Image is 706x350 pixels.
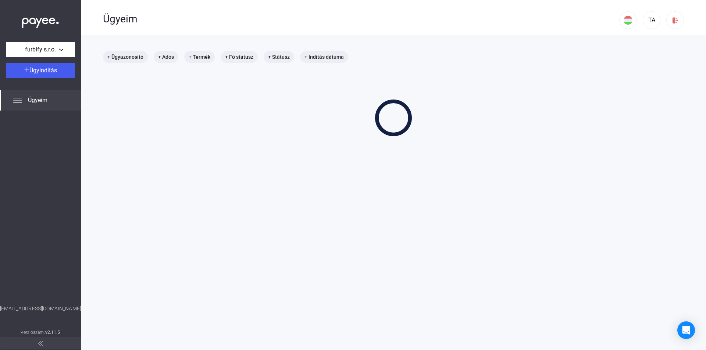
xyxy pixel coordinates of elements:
[22,14,59,29] img: white-payee-white-dot.svg
[221,51,258,63] mat-chip: + Fő státusz
[645,16,658,25] div: TA
[45,330,60,335] strong: v2.11.5
[619,11,637,29] button: HU
[677,321,695,339] div: Open Intercom Messenger
[6,42,75,57] button: furbify s.r.o.
[300,51,348,63] mat-chip: + Indítás dátuma
[184,51,215,63] mat-chip: + Termék
[264,51,294,63] mat-chip: + Státusz
[28,96,47,105] span: Ügyeim
[154,51,178,63] mat-chip: + Adós
[103,51,148,63] mat-chip: + Ügyazonosító
[24,67,29,72] img: plus-white.svg
[643,11,660,29] button: TA
[666,11,684,29] button: logout-red
[29,67,57,74] span: Ügyindítás
[38,341,43,346] img: arrow-double-left-grey.svg
[103,13,619,25] div: Ügyeim
[13,96,22,105] img: list.svg
[671,17,679,24] img: logout-red
[6,63,75,78] button: Ügyindítás
[25,45,56,54] span: furbify s.r.o.
[624,16,632,25] img: HU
